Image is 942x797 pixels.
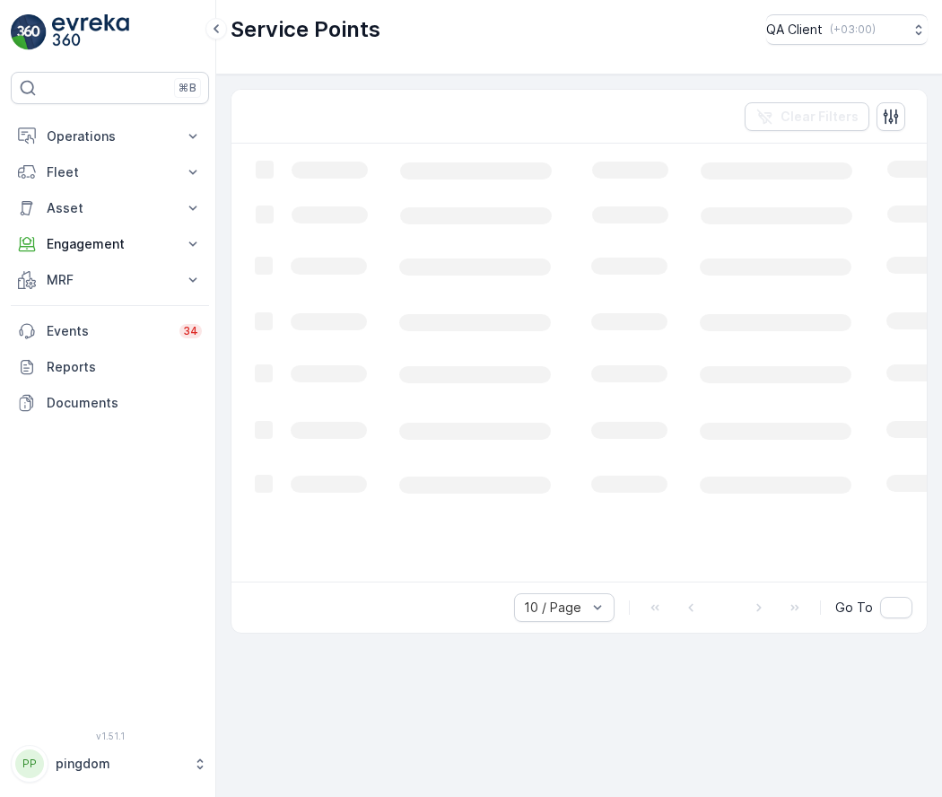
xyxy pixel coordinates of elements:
p: Documents [47,394,202,412]
button: PPpingdom [11,745,209,783]
button: Clear Filters [745,102,869,131]
div: PP [15,749,44,778]
button: QA Client(+03:00) [766,14,928,45]
img: logo_light-DOdMpM7g.png [52,14,129,50]
p: Events [47,322,169,340]
p: pingdom [56,755,184,773]
button: Operations [11,118,209,154]
img: logo [11,14,47,50]
p: MRF [47,271,173,289]
span: v 1.51.1 [11,731,209,741]
span: Go To [835,599,873,617]
p: Fleet [47,163,173,181]
p: Reports [47,358,202,376]
a: Events34 [11,313,209,349]
p: ⌘B [179,81,196,95]
p: QA Client [766,21,823,39]
button: Fleet [11,154,209,190]
p: 34 [183,324,198,338]
a: Documents [11,385,209,421]
p: Asset [47,199,173,217]
button: Engagement [11,226,209,262]
button: Asset [11,190,209,226]
p: ( +03:00 ) [830,22,876,37]
button: MRF [11,262,209,298]
p: Engagement [47,235,173,253]
p: Operations [47,127,173,145]
p: Service Points [231,15,380,44]
a: Reports [11,349,209,385]
p: Clear Filters [781,108,859,126]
